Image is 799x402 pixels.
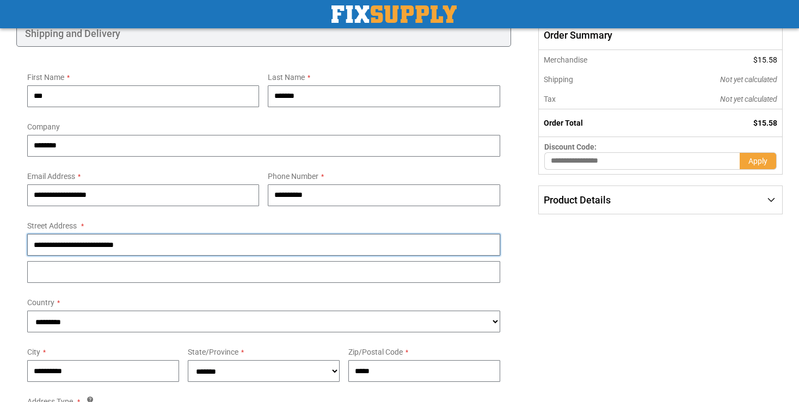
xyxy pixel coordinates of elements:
span: Zip/Postal Code [348,348,403,356]
th: Merchandise [538,50,647,70]
span: Phone Number [268,172,318,181]
span: Last Name [268,73,305,82]
span: $15.58 [753,119,777,127]
a: store logo [331,5,457,23]
span: Street Address [27,221,77,230]
span: Apply [748,157,767,165]
span: Company [27,122,60,131]
span: Email Address [27,172,75,181]
span: Not yet calculated [720,75,777,84]
span: $15.58 [753,55,777,64]
span: Shipping [544,75,573,84]
strong: Order Total [544,119,583,127]
span: Order Summary [538,21,783,50]
span: State/Province [188,348,238,356]
span: Country [27,298,54,307]
span: City [27,348,40,356]
div: Shipping and Delivery [16,21,511,47]
th: Tax [538,89,647,109]
button: Apply [740,152,777,170]
span: Not yet calculated [720,95,777,103]
span: Product Details [544,194,611,206]
span: Discount Code: [544,143,597,151]
span: First Name [27,73,64,82]
img: Fix Industrial Supply [331,5,457,23]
